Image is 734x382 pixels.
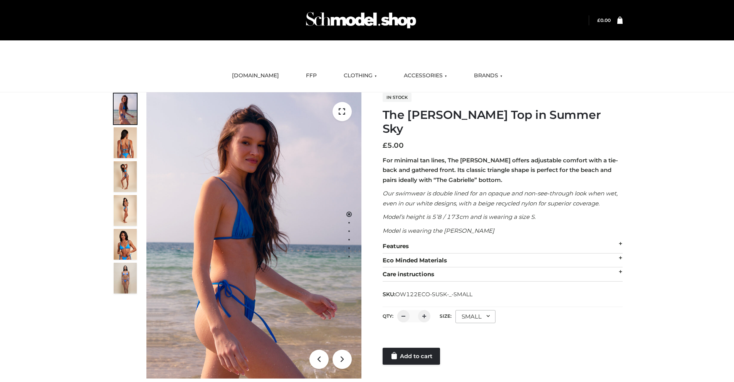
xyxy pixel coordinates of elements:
[597,17,600,23] span: £
[303,5,419,35] img: Schmodel Admin 964
[114,127,137,158] img: 5.Alex-top_CN-1-1_1-1.jpg
[383,141,387,150] span: £
[383,190,618,207] em: Our swimwear is double lined for an opaque and non-see-through look when wet, even in our white d...
[383,267,623,282] div: Care instructions
[114,263,137,294] img: SSVC.jpg
[468,67,508,84] a: BRANDS
[114,93,137,124] img: 1.Alex-top_SS-1_4464b1e7-c2c9-4e4b-a62c-58381cd673c0-1.jpg
[383,141,404,150] bdi: 5.00
[114,229,137,260] img: 2.Alex-top_CN-1-1-2.jpg
[440,313,452,319] label: Size:
[338,67,383,84] a: CLOTHING
[300,67,322,84] a: FFP
[114,161,137,192] img: 4.Alex-top_CN-1-1-2.jpg
[114,195,137,226] img: 3.Alex-top_CN-1-1-2.jpg
[597,17,611,23] bdi: 0.00
[455,310,495,323] div: SMALL
[395,291,472,298] span: OW122ECO-SUSK-_-SMALL
[383,254,623,268] div: Eco Minded Materials
[146,92,361,379] img: 1.Alex-top_SS-1_4464b1e7-c2c9-4e4b-a62c-58381cd673c0 (1)
[383,93,412,102] span: In stock
[383,157,618,183] strong: For minimal tan lines, The [PERSON_NAME] offers adjustable comfort with a tie-back and gathered f...
[383,239,623,254] div: Features
[383,108,623,136] h1: The [PERSON_NAME] Top in Summer Sky
[383,313,393,319] label: QTY:
[383,213,536,220] em: Model’s height is 5’8 / 173cm and is wearing a size S.
[226,67,285,84] a: [DOMAIN_NAME]
[383,348,440,365] a: Add to cart
[383,227,494,234] em: Model is wearing the [PERSON_NAME]
[597,17,611,23] a: £0.00
[383,290,473,299] span: SKU:
[398,67,453,84] a: ACCESSORIES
